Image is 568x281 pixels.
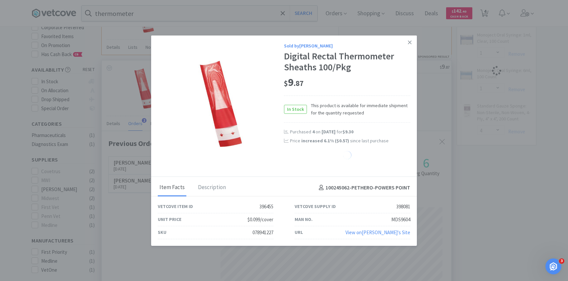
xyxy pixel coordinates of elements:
[158,179,186,196] div: Item Facts
[158,229,166,236] div: SKU
[252,229,273,237] div: 078941227
[301,138,349,144] span: increased 6.1 % ( )
[307,102,410,117] span: This product is available for immediate shipment for the quantity requested
[259,203,273,211] div: 396455
[284,42,410,49] div: Sold by [PERSON_NAME]
[345,229,410,236] a: View on[PERSON_NAME]'s Site
[295,229,303,236] div: URL
[391,216,410,224] div: MDS9604
[312,129,315,135] span: 4
[196,179,228,196] div: Description
[178,61,264,147] img: 37dadac4c51d43a9a8e0a30340efd91f_398081.jpeg
[336,138,347,144] span: $0.57
[158,203,193,210] div: Vetcove Item ID
[284,105,307,113] span: In Stock
[295,216,313,223] div: Man No.
[290,137,410,144] div: Price since last purchase
[322,129,335,135] span: [DATE]
[559,258,564,264] span: 3
[284,79,288,88] span: $
[290,129,410,135] div: Purchased on for
[295,203,336,210] div: Vetcove Supply ID
[284,76,304,89] span: 9
[294,79,304,88] span: . 87
[342,129,353,135] span: $9.30
[545,258,561,274] iframe: Intercom live chat
[284,51,410,73] div: Digital Rectal Thermometer Sheaths 100/Pkg
[396,203,410,211] div: 398081
[247,216,273,224] div: $0.099/cover
[158,216,181,223] div: Unit Price
[316,183,410,192] h4: 100245062 - PETHERO-POWERS POINT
